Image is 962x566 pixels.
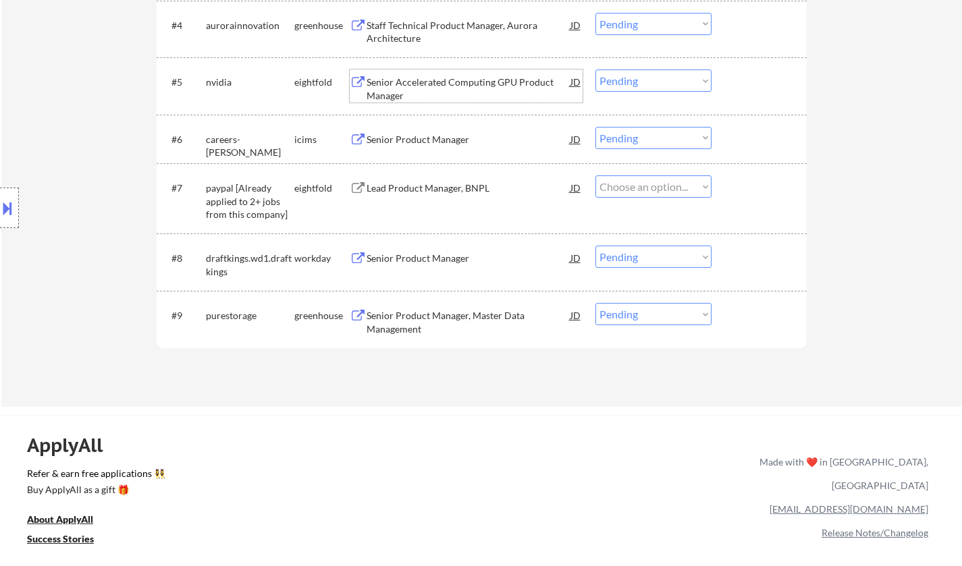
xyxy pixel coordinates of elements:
div: JD [569,175,583,200]
div: JD [569,69,583,94]
div: Senior Accelerated Computing GPU Product Manager [367,76,570,102]
div: Senior Product Manager [367,252,570,265]
div: #5 [171,76,195,89]
div: JD [569,127,583,151]
a: Refer & earn free applications 👯‍♀️ [27,469,477,483]
div: JD [569,13,583,37]
div: workday [294,252,350,265]
div: greenhouse [294,19,350,32]
div: ApplyAll [27,434,118,457]
a: [EMAIL_ADDRESS][DOMAIN_NAME] [770,503,928,515]
div: nvidia [206,76,294,89]
div: JD [569,246,583,270]
div: JD [569,303,583,327]
div: Staff Technical Product Manager, Aurora Architecture [367,19,570,45]
div: eightfold [294,76,350,89]
div: Lead Product Manager, BNPL [367,181,570,195]
div: Made with ❤️ in [GEOGRAPHIC_DATA], [GEOGRAPHIC_DATA] [754,450,928,497]
u: About ApplyAll [27,513,93,525]
a: About ApplyAll [27,513,112,530]
a: Success Stories [27,532,112,549]
div: eightfold [294,181,350,195]
div: careers-[PERSON_NAME] [206,133,294,159]
div: draftkings.wd1.draftkings [206,252,294,278]
div: purestorage [206,309,294,322]
div: #4 [171,19,195,32]
div: greenhouse [294,309,350,322]
a: Release Notes/Changelog [822,527,928,538]
div: Buy ApplyAll as a gift 🎁 [27,485,162,494]
div: paypal [Already applied to 2+ jobs from this company] [206,181,294,221]
div: Senior Product Manager [367,133,570,146]
div: icims [294,133,350,146]
a: Buy ApplyAll as a gift 🎁 [27,483,162,500]
u: Success Stories [27,533,94,544]
div: Senior Product Manager, Master Data Management [367,309,570,335]
div: aurorainnovation [206,19,294,32]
